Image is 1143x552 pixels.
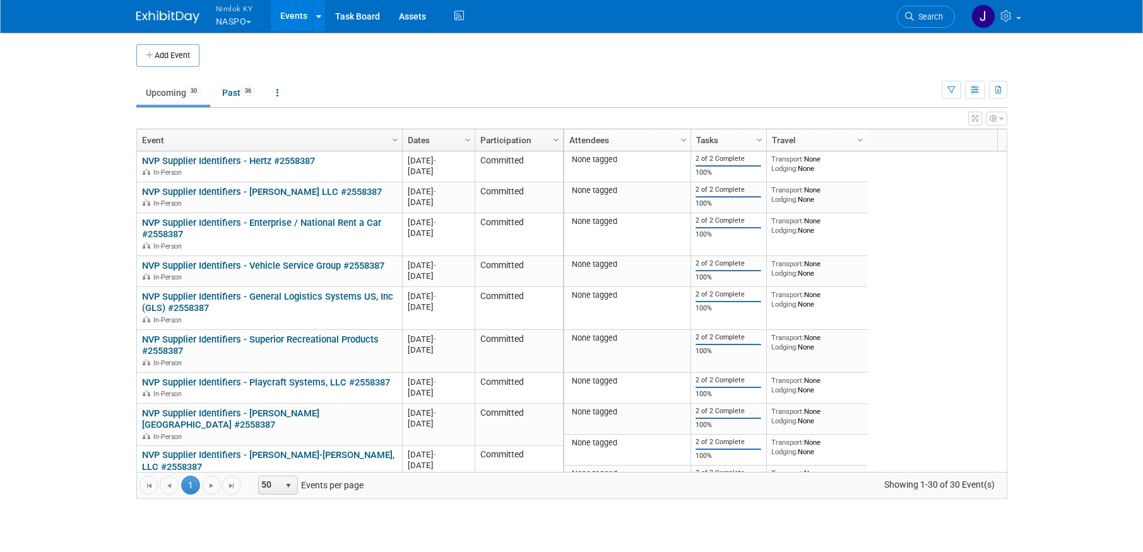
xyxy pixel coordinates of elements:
span: Lodging: [771,416,798,425]
div: 2 of 2 Complete [696,216,761,225]
a: Event [142,129,394,151]
div: [DATE] [408,302,469,312]
span: Lodging: [771,447,798,456]
td: Committed [475,151,563,182]
a: Column Settings [461,129,475,148]
div: 100% [696,230,761,239]
div: 2 of 2 Complete [696,469,761,478]
span: 30 [187,86,201,96]
div: [DATE] [408,186,469,197]
div: None tagged [569,290,685,300]
span: - [434,334,436,344]
div: 2 of 2 Complete [696,407,761,416]
span: - [434,377,436,387]
a: NVP Supplier Identifiers - [PERSON_NAME] [GEOGRAPHIC_DATA] #2558387 [142,408,319,431]
span: In-Person [153,242,186,250]
div: None None [771,438,862,456]
span: Go to the first page [144,481,154,491]
span: - [434,187,436,196]
img: In-Person Event [143,316,150,322]
div: 2 of 2 Complete [696,438,761,447]
div: [DATE] [408,334,469,344]
a: Go to the previous page [160,476,179,495]
span: Events per page [242,476,376,495]
a: NVP Supplier Identifiers - [PERSON_NAME] LLC #2558387 [142,186,382,197]
span: select [283,481,293,491]
div: 2 of 2 Complete [696,155,761,163]
a: NVP Supplier Identifiers - Vehicle Service Group #2558387 [142,260,384,271]
a: NVP Supplier Identifiers - Enterprise / National Rent a Car #2558387 [142,217,381,240]
img: In-Person Event [143,168,150,175]
img: In-Person Event [143,433,150,439]
span: Nimlok KY [216,2,253,15]
span: - [434,218,436,227]
span: Transport: [771,185,804,194]
div: 2 of 2 Complete [696,185,761,194]
div: None None [771,333,862,351]
a: Participation [480,129,555,151]
div: 100% [696,199,761,208]
div: 100% [696,304,761,313]
img: In-Person Event [143,390,150,396]
img: Jamie Dunn [971,4,995,28]
span: Go to the last page [227,481,237,491]
span: Lodging: [771,226,798,235]
div: [DATE] [408,377,469,387]
a: Column Settings [752,129,766,148]
span: In-Person [153,390,186,398]
td: Committed [475,182,563,213]
td: Committed [475,404,563,446]
div: None tagged [569,333,685,343]
div: None None [771,407,862,425]
div: None None [771,155,862,173]
a: Column Settings [853,129,867,148]
span: Column Settings [390,135,400,145]
div: None tagged [569,259,685,269]
div: [DATE] [408,271,469,281]
div: 100% [696,347,761,356]
a: NVP Supplier Identifiers - Hertz #2558387 [142,155,315,167]
span: Transport: [771,438,804,447]
span: Showing 1-30 of 30 Event(s) [872,476,1006,493]
span: Transport: [771,333,804,342]
div: None tagged [569,155,685,165]
a: Travel [772,129,859,151]
span: - [434,261,436,270]
div: None None [771,259,862,278]
a: Column Settings [388,129,402,148]
div: None None [771,290,862,308]
div: 100% [696,390,761,399]
div: 100% [696,452,761,461]
div: None None [771,216,862,235]
div: 2 of 2 Complete [696,290,761,299]
span: Transport: [771,155,804,163]
a: NVP Supplier Identifiers - Playcraft Systems, LLC #2558387 [142,377,390,388]
div: [DATE] [408,291,469,302]
span: 50 [259,476,280,494]
div: [DATE] [408,460,469,471]
td: Committed [475,330,563,373]
div: [DATE] [408,217,469,228]
a: NVP Supplier Identifiers - Superior Recreational Products #2558387 [142,334,379,357]
div: 100% [696,421,761,430]
div: [DATE] [408,166,469,177]
a: Tasks [696,129,758,151]
td: Committed [475,213,563,256]
span: Transport: [771,216,804,225]
div: 100% [696,273,761,282]
img: In-Person Event [143,273,150,279]
img: In-Person Event [143,359,150,365]
a: Attendees [569,129,682,151]
span: Column Settings [855,135,865,145]
span: Go to the previous page [164,481,174,491]
img: In-Person Event [143,199,150,206]
div: None None [771,185,862,204]
span: 1 [181,476,200,495]
span: - [434,450,436,459]
span: Column Settings [678,135,689,145]
span: In-Person [153,433,186,441]
div: None tagged [569,216,685,226]
div: [DATE] [408,228,469,238]
div: None tagged [569,438,685,448]
div: None tagged [569,185,685,196]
